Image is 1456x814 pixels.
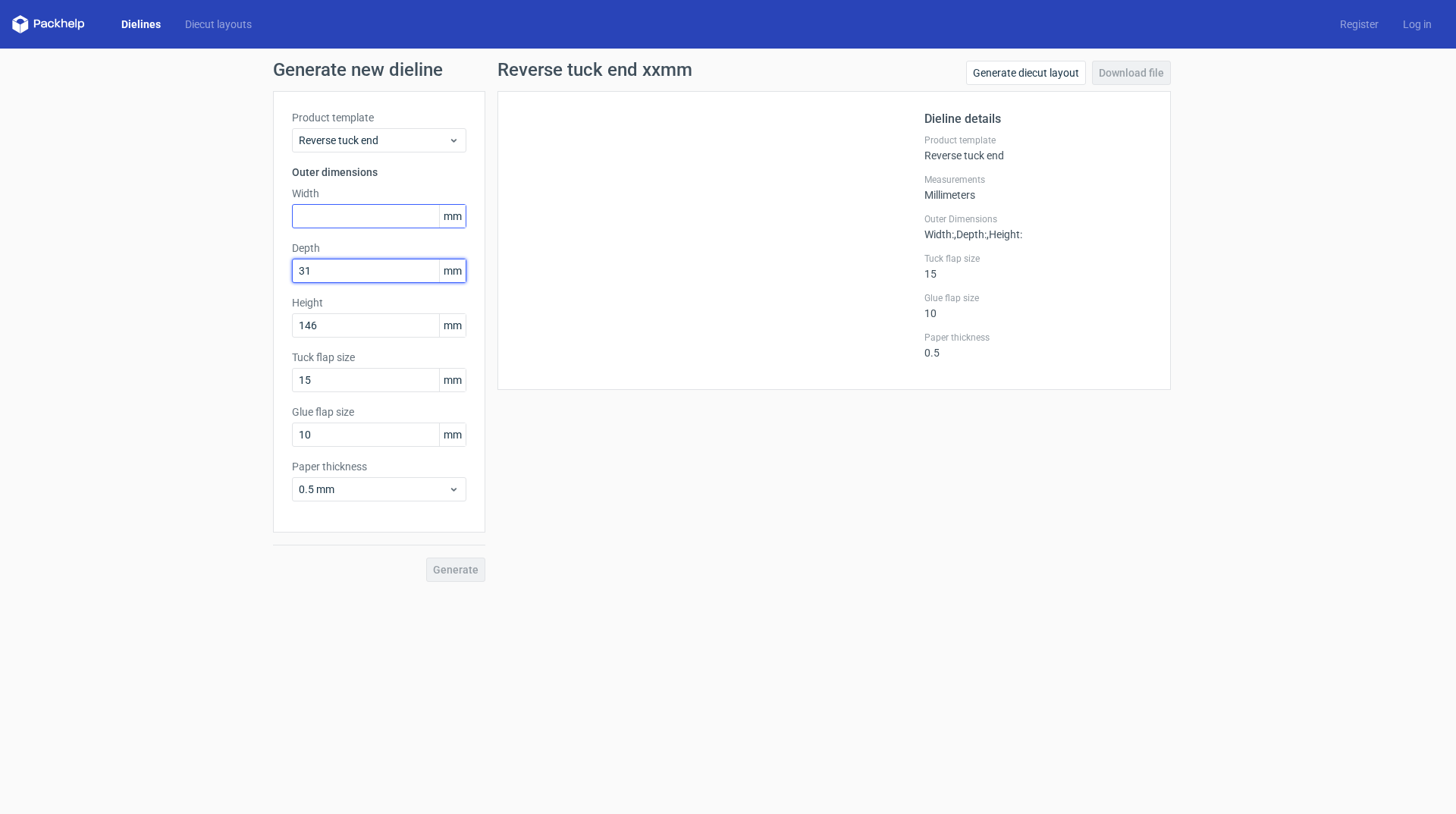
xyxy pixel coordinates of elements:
label: Outer Dimensions [924,213,1152,225]
span: Reverse tuck end [299,133,448,148]
label: Width [292,186,466,201]
div: 0.5 [924,332,1152,359]
div: 15 [924,253,1152,280]
span: mm [439,369,466,391]
span: 0.5 mm [299,482,448,497]
a: Diecut layouts [173,17,264,32]
label: Depth [292,240,466,256]
label: Product template [292,110,466,125]
h3: Outer dimensions [292,165,466,180]
a: Log in [1391,17,1444,32]
span: Width : [924,228,954,240]
label: Glue flap size [292,404,466,420]
label: Paper thickness [292,459,466,474]
div: 10 [924,292,1152,319]
a: Register [1328,17,1391,32]
a: Dielines [109,17,173,32]
span: , Height : [987,228,1022,240]
a: Generate diecut layout [966,61,1086,85]
span: mm [439,314,466,337]
div: Reverse tuck end [924,134,1152,162]
span: mm [439,259,466,282]
label: Glue flap size [924,292,1152,304]
span: mm [439,423,466,446]
h1: Reverse tuck end xxmm [497,61,692,79]
span: , Depth : [954,228,987,240]
label: Height [292,295,466,310]
label: Paper thickness [924,332,1152,344]
h2: Dieline details [924,110,1152,128]
label: Product template [924,134,1152,146]
h1: Generate new dieline [273,61,1183,79]
label: Tuck flap size [292,350,466,365]
span: mm [439,205,466,228]
div: Millimeters [924,174,1152,201]
label: Tuck flap size [924,253,1152,265]
label: Measurements [924,174,1152,186]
